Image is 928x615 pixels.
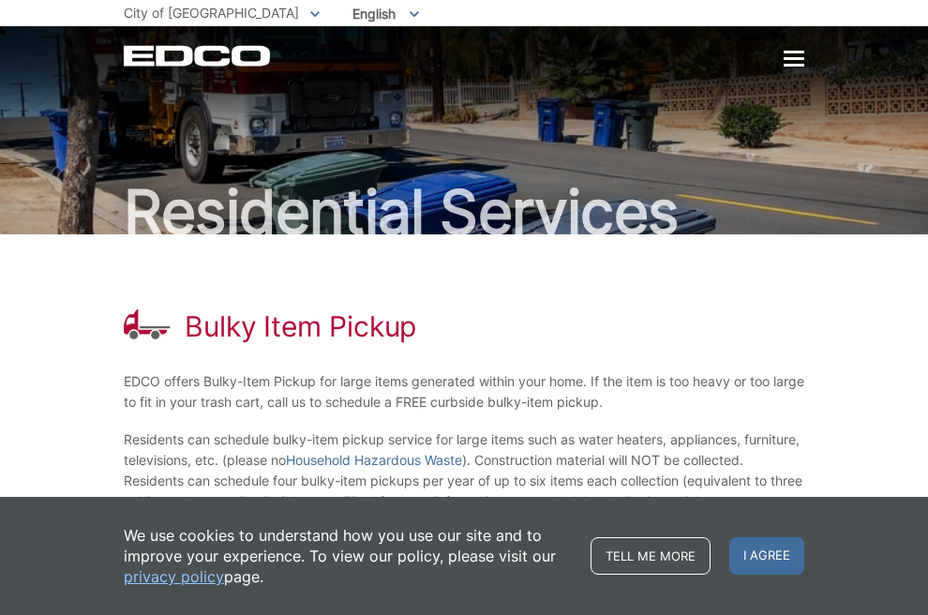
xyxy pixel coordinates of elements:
[124,45,273,67] a: EDCD logo. Return to the homepage.
[124,525,572,587] p: We use cookies to understand how you use our site and to improve your experience. To view our pol...
[591,537,711,575] a: Tell me more
[729,537,804,575] span: I agree
[185,309,416,343] h1: Bulky Item Pickup
[124,429,804,512] p: Residents can schedule bulky-item pickup service for large items such as water heaters, appliance...
[286,450,462,471] a: Household Hazardous Waste
[124,182,804,242] h2: Residential Services
[124,371,804,412] p: EDCO offers Bulky-Item Pickup for large items generated within your home. If the item is too heav...
[291,491,380,512] a: Contact EDCO
[124,566,224,587] a: privacy policy
[124,5,299,21] span: City of [GEOGRAPHIC_DATA]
